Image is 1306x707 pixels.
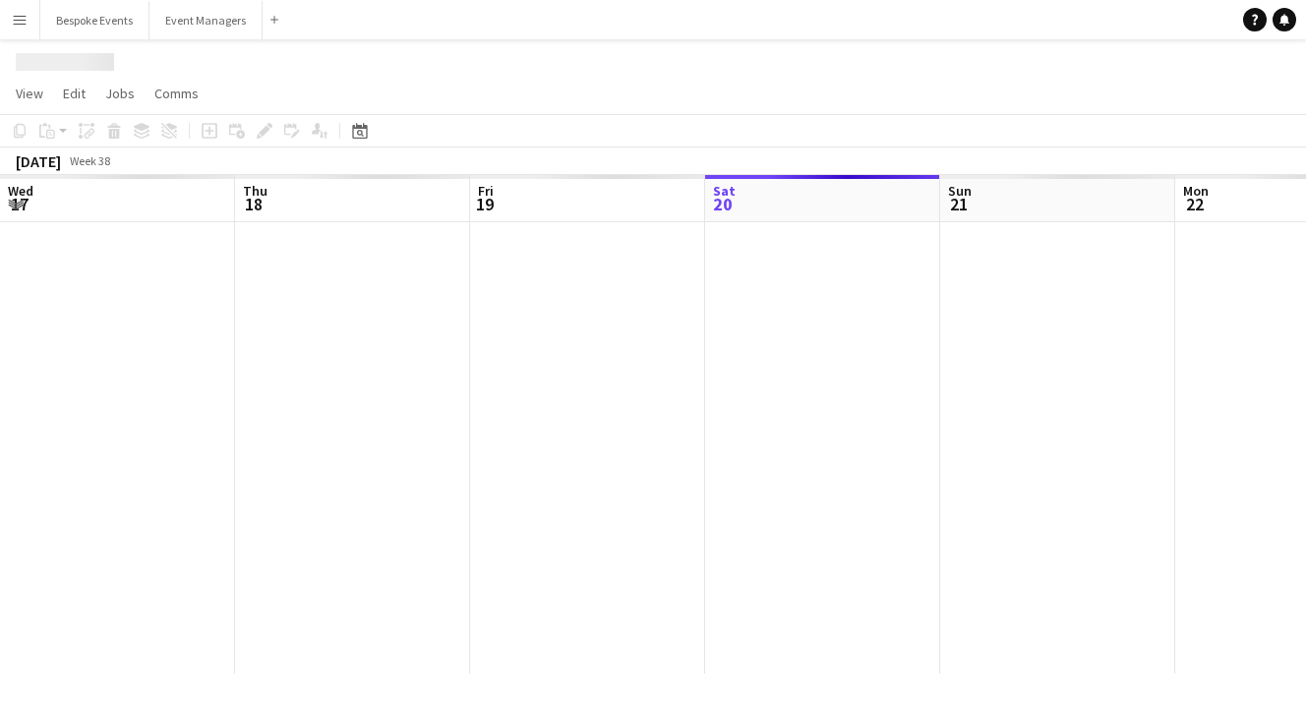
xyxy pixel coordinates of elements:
span: 17 [5,193,33,215]
span: 19 [475,193,494,215]
button: Bespoke Events [40,1,149,39]
a: Jobs [97,81,143,106]
span: Jobs [105,85,135,102]
span: Week 38 [65,153,114,168]
a: Comms [147,81,207,106]
span: View [16,85,43,102]
span: Edit [63,85,86,102]
span: 21 [945,193,972,215]
span: 18 [240,193,267,215]
span: 22 [1180,193,1209,215]
div: [DATE] [16,151,61,171]
a: View [8,81,51,106]
span: Comms [154,85,199,102]
span: Thu [243,182,267,200]
span: Fri [478,182,494,200]
span: Wed [8,182,33,200]
a: Edit [55,81,93,106]
span: Mon [1183,182,1209,200]
span: Sat [713,182,736,200]
span: 20 [710,193,736,215]
span: Sun [948,182,972,200]
button: Event Managers [149,1,263,39]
